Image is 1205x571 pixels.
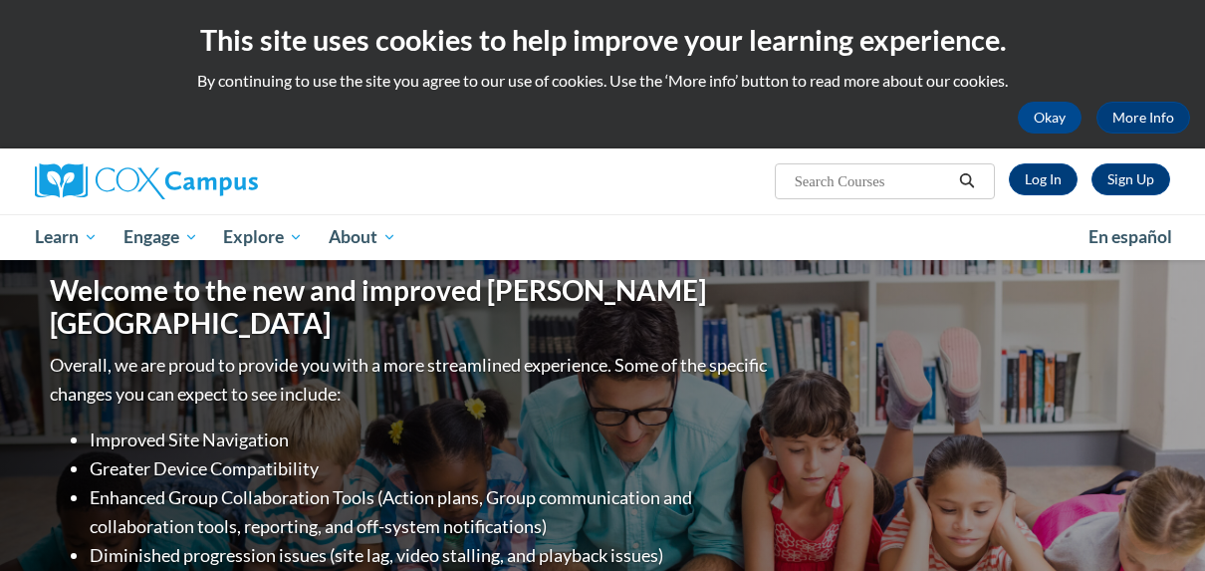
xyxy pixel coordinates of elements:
p: Overall, we are proud to provide you with a more streamlined experience. Some of the specific cha... [50,351,772,409]
a: About [316,214,409,260]
h2: This site uses cookies to help improve your learning experience. [15,20,1190,60]
a: Learn [22,214,111,260]
span: Engage [123,225,198,249]
a: Register [1091,163,1170,195]
li: Enhanced Group Collaboration Tools (Action plans, Group communication and collaboration tools, re... [90,483,772,541]
button: Search [952,169,982,193]
span: En español [1088,226,1172,247]
iframe: Button to launch messaging window [1125,491,1189,555]
a: More Info [1096,102,1190,134]
input: Search Courses [793,169,952,193]
li: Diminished progression issues (site lag, video stalling, and playback issues) [90,541,772,570]
button: Okay [1018,102,1082,134]
a: En español [1076,216,1185,258]
p: By continuing to use the site you agree to our use of cookies. Use the ‘More info’ button to read... [15,70,1190,92]
img: Cox Campus [35,163,258,199]
h1: Welcome to the new and improved [PERSON_NAME][GEOGRAPHIC_DATA] [50,274,772,341]
div: Main menu [20,214,1185,260]
a: Cox Campus [35,163,393,199]
span: Explore [223,225,303,249]
a: Log In [1009,163,1078,195]
li: Improved Site Navigation [90,426,772,454]
li: Greater Device Compatibility [90,454,772,483]
a: Explore [210,214,316,260]
a: Engage [111,214,211,260]
span: Learn [35,225,98,249]
span: About [329,225,396,249]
